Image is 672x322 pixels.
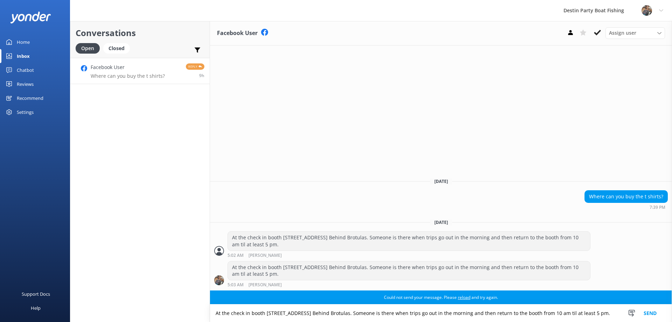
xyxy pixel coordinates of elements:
div: Where can you buy the t shirts? [585,191,667,203]
div: Closed [103,43,130,54]
span: [DATE] [430,219,452,225]
h2: Conversations [76,26,204,40]
div: Open [76,43,100,54]
div: 05:03am 16-Aug-2025 (UTC -05:00) America/Cancun [227,282,590,287]
div: At the check in booth [STREET_ADDRESS] Behind Brotulas. Someone is there when trips go out in the... [228,232,590,250]
img: 250-1666038197.jpg [642,5,652,16]
div: Help [31,301,41,315]
h3: Facebook User [217,29,258,38]
textarea: At the check in booth [STREET_ADDRESS] Behind Brotulas. Someone is there when trips go out in the... [210,304,672,322]
div: 07:39pm 15-Aug-2025 (UTC -05:00) America/Cancun [584,205,668,210]
p: Where can you buy the t shirts? [91,73,165,79]
span: [PERSON_NAME] [248,283,282,287]
strong: 5:02 AM [227,253,244,258]
span: [PERSON_NAME] [248,253,282,258]
img: yonder-white-logo.png [10,12,51,23]
span: Reply [186,63,204,70]
div: Could not send your message. Please and try again. [210,290,672,304]
div: 05:02am 16-Aug-2025 (UTC -05:00) America/Cancun [227,253,590,258]
a: reload [458,294,470,300]
button: Send [637,304,663,322]
a: Closed [103,44,133,52]
h4: Facebook User [91,63,165,71]
a: Facebook UserWhere can you buy the t shirts?Reply9h [70,58,210,84]
div: Chatbot [17,63,34,77]
div: Support Docs [22,287,50,301]
div: Reviews [17,77,34,91]
div: Settings [17,105,34,119]
div: At the check in booth [STREET_ADDRESS] Behind Brotulas. Someone is there when trips go out in the... [228,261,590,280]
a: Open [76,44,103,52]
div: Recommend [17,91,43,105]
div: Assign User [605,27,665,39]
div: Home [17,35,30,49]
span: 07:39pm 15-Aug-2025 (UTC -05:00) America/Cancun [199,73,204,78]
div: Inbox [17,49,30,63]
strong: 7:39 PM [650,205,665,210]
span: [DATE] [430,178,452,184]
span: Assign user [609,29,636,37]
strong: 5:03 AM [227,283,244,287]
